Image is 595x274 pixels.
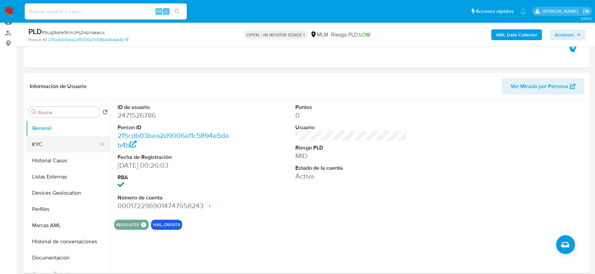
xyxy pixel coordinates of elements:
[26,153,110,169] button: Historial Casos
[555,29,574,40] span: Acciones
[511,78,568,94] span: Ver Mirada por Persona
[42,29,105,36] span: # bUg9qKe9KmJIHj24pXsearJc
[295,171,407,181] dd: Activa
[295,104,407,111] dt: Puntos
[118,104,229,111] dt: ID de usuario
[118,111,229,120] dd: 2471526786
[156,8,162,15] span: Alt
[295,124,407,131] dt: Usuario
[310,31,328,38] div: MLM
[295,111,407,120] dd: 0
[118,174,229,181] dt: RBA
[26,201,110,217] button: Perfiles
[25,7,187,16] input: Buscar usuario o caso...
[331,31,370,38] span: Riesgo PLD:
[26,120,110,136] button: General
[118,201,229,211] dd: 0001722969014747658243
[26,169,110,185] button: Listas Externas
[26,250,110,266] button: Documentación
[118,194,229,201] dt: Número de cuenta
[28,37,47,43] b: Person ID
[295,144,407,152] dt: Riesgo PLD
[550,29,586,40] button: Acciones
[295,151,407,161] dd: MID
[31,109,37,115] button: Buscar
[502,78,584,94] button: Ver Mirada por Persona
[48,37,128,43] a: 215cdb03bea2d9006a11c5894e5dab4b
[26,185,110,201] button: Devices Geolocation
[102,109,108,117] button: Volver al orden por defecto
[38,109,97,115] input: Buscar
[359,31,370,38] span: LOW
[476,8,514,15] span: Accesos rápidos
[118,154,229,161] dt: Fecha de Registración
[26,234,110,250] button: Historial de conversaciones
[583,8,590,15] a: Salir
[26,217,110,234] button: Marcas AML
[496,29,537,40] b: AML Data Collector
[118,131,229,150] a: 215cdb03bea2d9006a11c5894e5dab4b
[581,16,592,21] span: 3.158.0
[295,164,407,172] dt: Estado de la cuenta
[165,8,167,15] span: s
[26,136,105,153] button: KYC
[520,8,526,14] a: Notificaciones
[118,161,229,170] dd: [DATE] 00:26:03
[170,7,184,16] button: search-icon
[542,8,580,15] p: dalia.goicochea@mercadolibre.com.mx
[30,83,86,90] h1: Información de Usuario
[491,29,542,40] button: AML Data Collector
[118,124,229,131] dt: Person ID
[244,30,307,39] p: OPEN - IN REVIEW STAGE I
[28,26,42,37] b: PLD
